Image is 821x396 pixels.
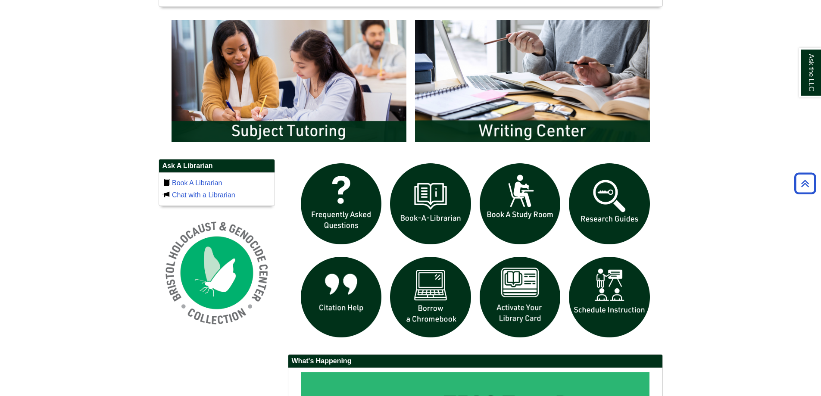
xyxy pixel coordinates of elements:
[791,178,819,189] a: Back to Top
[297,253,386,342] img: citation help icon links to citation help guide page
[475,159,565,249] img: book a study room icon links to book a study room web page
[172,179,222,187] a: Book A Librarian
[386,159,475,249] img: Book a Librarian icon links to book a librarian web page
[159,215,275,331] img: Holocaust and Genocide Collection
[167,16,411,147] img: Subject Tutoring Information
[475,253,565,342] img: activate Library Card icon links to form to activate student ID into library card
[172,191,235,199] a: Chat with a Librarian
[565,253,654,342] img: For faculty. Schedule Library Instruction icon links to form.
[288,355,662,368] h2: What's Happening
[565,159,654,249] img: Research Guides icon links to research guides web page
[167,16,654,150] div: slideshow
[159,159,275,173] h2: Ask A Librarian
[411,16,654,147] img: Writing Center Information
[297,159,386,249] img: frequently asked questions
[386,253,475,342] img: Borrow a chromebook icon links to the borrow a chromebook web page
[297,159,654,346] div: slideshow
